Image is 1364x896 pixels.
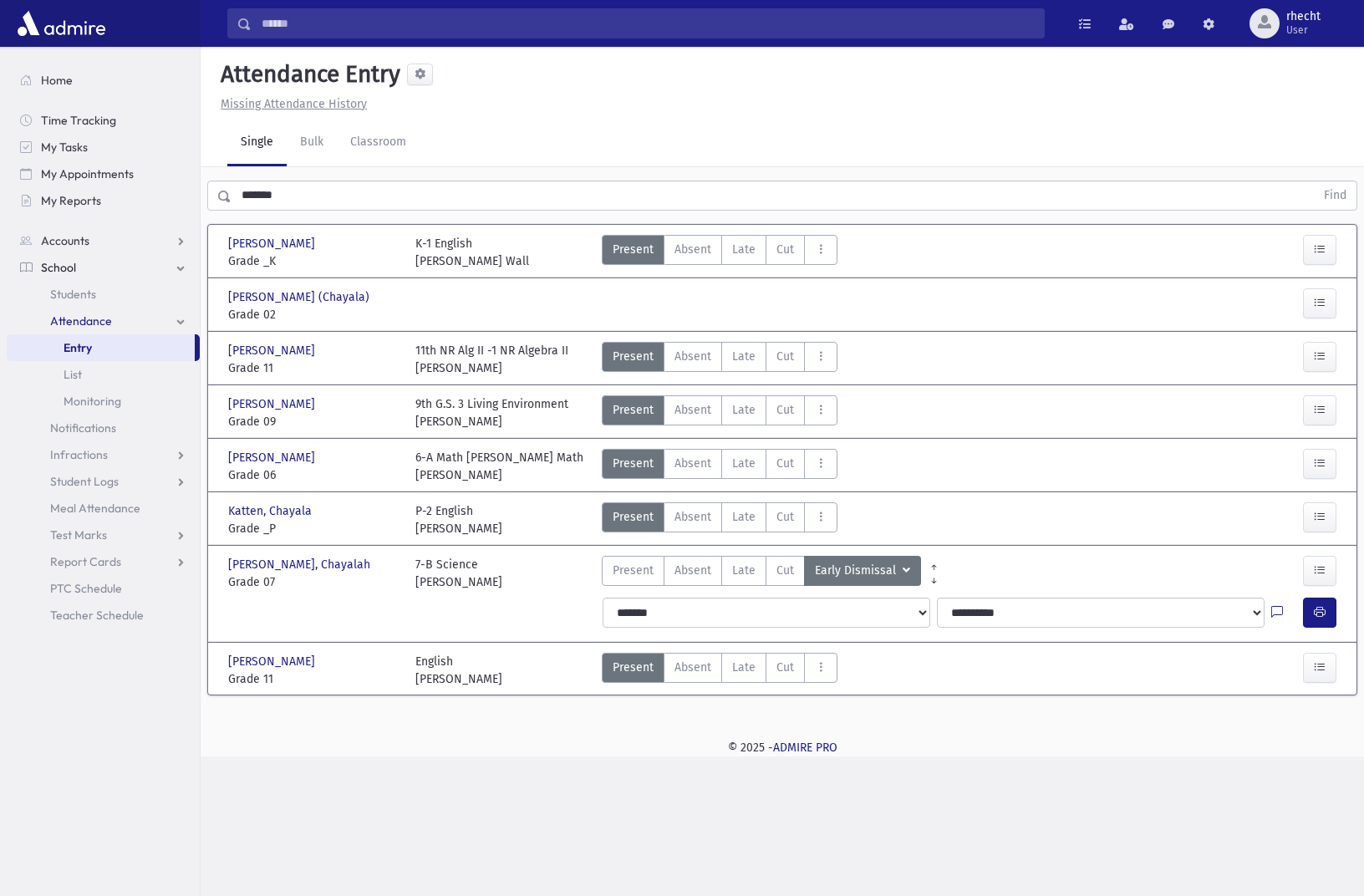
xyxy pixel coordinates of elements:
span: Present [613,455,654,472]
span: Monitoring [64,394,121,409]
span: Accounts [41,233,89,248]
span: Cut [776,508,794,526]
span: Present [613,508,654,526]
span: Present [613,348,654,365]
a: Infractions [7,441,200,468]
span: [PERSON_NAME] [228,449,318,466]
span: Notifications [50,420,116,435]
h5: Attendance Entry [214,60,400,89]
span: Late [732,508,756,526]
a: Home [7,67,200,94]
span: Cut [776,401,794,419]
span: Attendance [50,313,112,328]
span: Test Marks [50,527,107,542]
span: Entry [64,340,92,355]
a: My Tasks [7,134,200,160]
span: Present [613,401,654,419]
span: My Reports [41,193,101,208]
span: Present [613,241,654,258]
div: AttTypes [602,556,921,591]
a: List [7,361,200,388]
span: rhecht [1286,10,1321,23]
span: Cut [776,241,794,258]
span: Cut [776,659,794,676]
span: Absent [674,241,711,258]
span: Present [613,659,654,676]
span: Students [50,287,96,302]
span: Student Logs [50,474,119,489]
input: Search [252,8,1044,38]
span: [PERSON_NAME], Chayalah [228,556,374,573]
span: Home [41,73,73,88]
span: Report Cards [50,554,121,569]
a: Students [7,281,200,308]
a: Monitoring [7,388,200,415]
a: Single [227,120,287,166]
div: 9th G.S. 3 Living Environment [PERSON_NAME] [415,395,568,430]
span: Katten, Chayala [228,502,315,520]
span: Late [732,241,756,258]
span: Absent [674,562,711,579]
span: School [41,260,76,275]
img: AdmirePro [13,7,109,40]
span: Grade 07 [228,573,399,591]
span: Grade 06 [228,466,399,484]
a: School [7,254,200,281]
a: My Appointments [7,160,200,187]
span: Grade 11 [228,359,399,377]
span: My Tasks [41,140,88,155]
span: Cut [776,348,794,365]
div: AttTypes [602,653,837,688]
a: Student Logs [7,468,200,495]
span: PTC Schedule [50,581,122,596]
span: Cut [776,562,794,579]
button: Find [1314,181,1356,210]
div: P-2 English [PERSON_NAME] [415,502,502,537]
span: Early Dismissal [815,562,899,580]
div: AttTypes [602,395,837,430]
span: Absent [674,659,711,676]
a: Meal Attendance [7,495,200,522]
span: Late [732,562,756,579]
span: Late [732,401,756,419]
span: [PERSON_NAME] [228,342,318,359]
a: Missing Attendance History [214,97,367,111]
a: ADMIRE PRO [773,741,837,755]
button: Early Dismissal [804,556,921,586]
span: Absent [674,348,711,365]
div: AttTypes [602,342,837,377]
span: Absent [674,401,711,419]
span: [PERSON_NAME] [228,653,318,670]
div: K-1 English [PERSON_NAME] Wall [415,235,529,270]
a: PTC Schedule [7,575,200,602]
span: Grade 02 [228,306,399,323]
span: Time Tracking [41,113,116,128]
span: Cut [776,455,794,472]
a: Bulk [287,120,337,166]
div: 11th NR Alg II -1 NR Algebra II [PERSON_NAME] [415,342,568,377]
span: [PERSON_NAME] (Chayala) [228,288,373,306]
div: 6-A Math [PERSON_NAME] Math [PERSON_NAME] [415,449,583,484]
a: Test Marks [7,522,200,548]
span: Late [732,659,756,676]
a: Classroom [337,120,420,166]
span: Late [732,348,756,365]
div: © 2025 - [227,739,1337,756]
span: Grade 09 [228,413,399,430]
a: Entry [7,334,195,361]
span: [PERSON_NAME] [228,235,318,252]
div: English [PERSON_NAME] [415,653,502,688]
a: My Reports [7,187,200,214]
div: AttTypes [602,235,837,270]
span: User [1286,23,1321,37]
span: Infractions [50,447,108,462]
u: Missing Attendance History [221,97,367,111]
span: My Appointments [41,166,134,181]
div: AttTypes [602,449,837,484]
a: Teacher Schedule [7,602,200,629]
a: Report Cards [7,548,200,575]
span: List [64,367,82,382]
span: Teacher Schedule [50,608,144,623]
span: Absent [674,455,711,472]
span: Late [732,455,756,472]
